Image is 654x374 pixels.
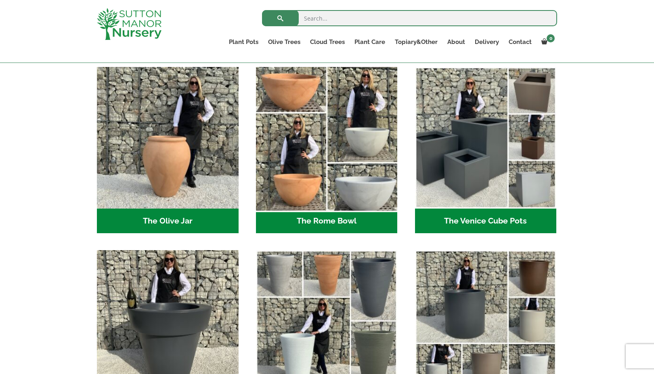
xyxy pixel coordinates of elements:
[262,10,557,26] input: Search...
[470,36,504,48] a: Delivery
[415,67,557,209] img: The Venice Cube Pots
[390,36,442,48] a: Topiary&Other
[504,36,537,48] a: Contact
[263,36,305,48] a: Olive Trees
[537,36,557,48] a: 0
[97,67,239,233] a: Visit product category The Olive Jar
[256,209,398,234] h2: The Rome Bowl
[442,36,470,48] a: About
[350,36,390,48] a: Plant Care
[305,36,350,48] a: Cloud Trees
[415,67,557,233] a: Visit product category The Venice Cube Pots
[97,209,239,234] h2: The Olive Jar
[547,34,555,42] span: 0
[256,67,398,233] a: Visit product category The Rome Bowl
[224,36,263,48] a: Plant Pots
[97,8,161,40] img: logo
[415,209,557,234] h2: The Venice Cube Pots
[97,67,239,209] img: The Olive Jar
[252,64,401,212] img: The Rome Bowl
